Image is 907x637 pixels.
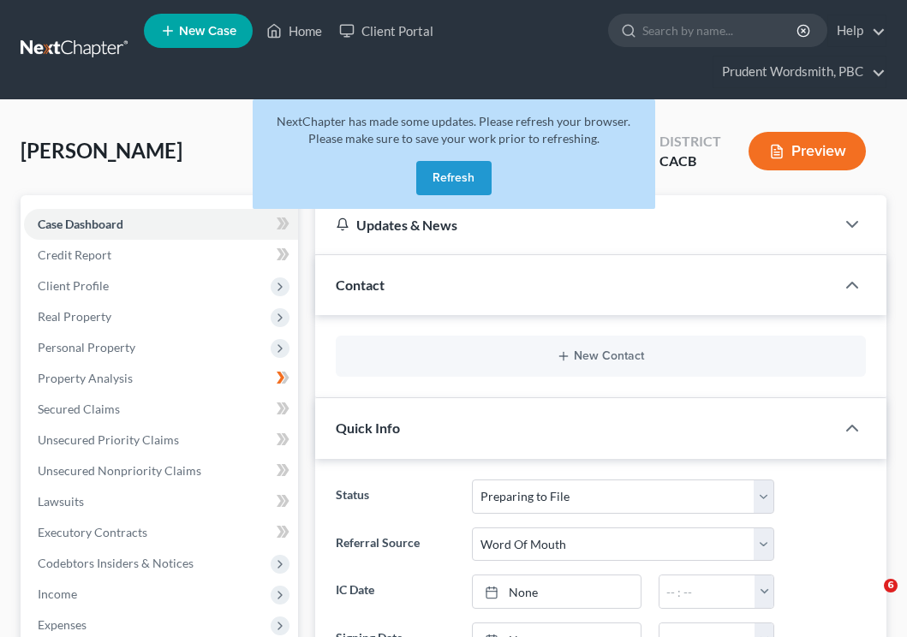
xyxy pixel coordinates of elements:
span: Quick Info [336,420,400,436]
span: Unsecured Nonpriority Claims [38,463,201,478]
a: Credit Report [24,240,298,271]
span: Personal Property [38,340,135,354]
span: Executory Contracts [38,525,147,539]
span: Secured Claims [38,402,120,416]
a: Secured Claims [24,394,298,425]
label: IC Date [327,574,464,609]
div: Updates & News [336,216,815,234]
a: None [473,575,641,608]
span: Real Property [38,309,111,324]
button: Preview [749,132,866,170]
a: Prudent Wordsmith, PBC [713,57,886,87]
input: -- : -- [659,575,755,608]
a: Lawsuits [24,486,298,517]
span: Contact [336,277,385,293]
a: Case Dashboard [24,209,298,240]
label: Referral Source [327,527,464,562]
span: Property Analysis [38,371,133,385]
span: 6 [884,579,898,592]
a: Unsecured Priority Claims [24,425,298,455]
div: CACB [659,152,721,171]
a: Executory Contracts [24,517,298,548]
input: Search by name... [642,15,799,46]
a: Home [258,15,331,46]
a: Unsecured Nonpriority Claims [24,455,298,486]
span: NextChapter has made some updates. Please refresh your browser. Please make sure to save your wor... [277,114,630,146]
a: Property Analysis [24,363,298,394]
span: Income [38,586,77,601]
a: Client Portal [331,15,442,46]
div: District [659,132,721,152]
button: New Contact [349,349,852,363]
span: Unsecured Priority Claims [38,432,179,447]
span: [PERSON_NAME] [21,138,182,163]
span: Expenses [38,617,87,632]
span: Credit Report [38,247,111,262]
span: Codebtors Insiders & Notices [38,556,194,570]
iframe: Intercom live chat [849,579,890,620]
span: Lawsuits [38,494,84,509]
span: New Case [179,25,236,38]
label: Status [327,479,464,514]
span: Case Dashboard [38,217,123,231]
a: Help [828,15,886,46]
button: Refresh [416,161,492,195]
span: Client Profile [38,278,109,293]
